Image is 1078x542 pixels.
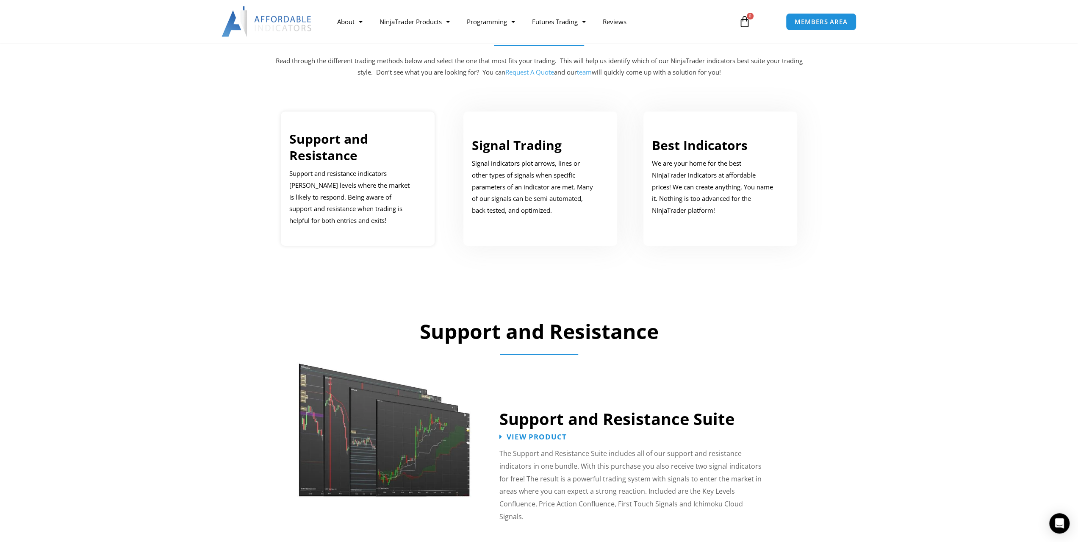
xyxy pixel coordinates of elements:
a: Support and Resistance [289,130,368,164]
a: Best Indicators [652,136,748,154]
a: About [329,12,371,31]
p: Support and resistance indicators [PERSON_NAME] levels where the market is likely to respond. Bei... [289,168,414,227]
span: MEMBERS AREA [795,19,848,25]
h2: Support and Resistance [279,318,800,345]
img: Support and Resistance Suite 1 | Affordable Indicators – NinjaTrader [297,347,472,497]
p: Signal indicators plot arrows, lines or other types of signals when specific parameters of an ind... [472,158,596,217]
a: team [577,68,592,76]
a: 0 [726,9,763,34]
a: Signal Trading [472,136,562,154]
a: Support and Resistance Suite [499,408,734,430]
p: We are your home for the best NinjaTrader indicators at affordable prices! We can create anything... [652,158,776,217]
img: LogoAI | Affordable Indicators – NinjaTrader [222,6,313,37]
a: View Product [499,433,567,440]
p: The Support and Resistance Suite includes all of our support and resistance indicators in one bun... [499,447,768,523]
a: Futures Trading [523,12,594,31]
span: 0 [747,13,754,19]
a: Reviews [594,12,635,31]
nav: Menu [329,12,729,31]
p: Read through the different trading methods below and select the one that most fits your trading. ... [274,55,804,79]
a: NinjaTrader Products [371,12,458,31]
div: Open Intercom Messenger [1049,513,1070,534]
a: Request A Quote [505,68,554,76]
span: View Product [507,433,567,440]
a: MEMBERS AREA [786,13,856,31]
a: Programming [458,12,523,31]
